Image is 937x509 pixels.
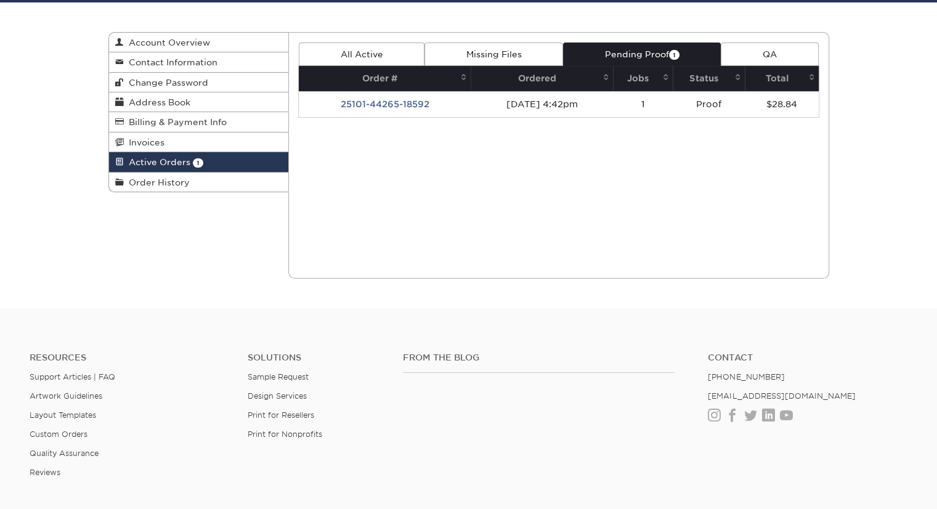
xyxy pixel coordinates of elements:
a: [EMAIL_ADDRESS][DOMAIN_NAME] [708,391,855,401]
span: Change Password [124,78,208,88]
span: Address Book [124,97,190,107]
span: Account Overview [124,38,210,47]
a: Order History [109,173,289,192]
a: Artwork Guidelines [30,391,102,401]
a: Active Orders 1 [109,152,289,172]
a: Custom Orders [30,430,87,439]
span: Contact Information [124,57,217,67]
span: Order History [124,177,190,187]
span: Invoices [124,137,164,147]
h4: Solutions [248,352,385,363]
a: Invoices [109,132,289,152]
td: 25101-44265-18592 [299,91,471,117]
span: Billing & Payment Info [124,117,227,127]
th: Status [673,66,745,91]
a: Address Book [109,92,289,112]
a: Billing & Payment Info [109,112,289,132]
td: [DATE] 4:42pm [471,91,613,117]
span: Active Orders [124,157,190,167]
td: 1 [613,91,673,117]
th: Order # [299,66,471,91]
th: Ordered [471,66,613,91]
a: [PHONE_NUMBER] [708,372,784,381]
a: Layout Templates [30,410,96,420]
span: 1 [669,50,679,59]
a: Quality Assurance [30,449,99,458]
a: Account Overview [109,33,289,52]
h4: From the Blog [403,352,675,363]
a: Missing Files [424,43,563,66]
a: Change Password [109,73,289,92]
a: QA [721,43,818,66]
a: Design Services [248,391,307,401]
a: Print for Nonprofits [248,430,322,439]
a: Sample Request [248,372,309,381]
a: All Active [299,43,424,66]
a: Support Articles | FAQ [30,372,115,381]
a: Pending Proof1 [563,43,721,66]
td: Proof [673,91,745,117]
th: Jobs [613,66,673,91]
a: Contact [708,352,907,363]
th: Total [745,66,818,91]
td: $28.84 [745,91,818,117]
span: 1 [193,158,203,168]
h4: Resources [30,352,229,363]
a: Print for Resellers [248,410,314,420]
a: Contact Information [109,52,289,72]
